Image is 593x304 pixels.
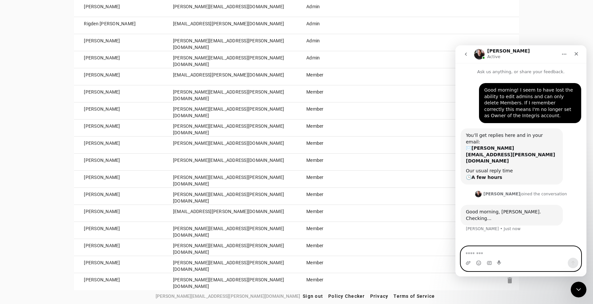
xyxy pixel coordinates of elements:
[163,222,296,239] td: [PERSON_NAME][EMAIL_ADDRESS][PERSON_NAME][DOMAIN_NAME]
[391,290,437,302] button: Terms of Service
[296,205,363,222] td: Member
[296,239,363,256] td: Member
[74,256,163,273] td: [PERSON_NAME]
[328,293,365,299] span: Policy Checker
[74,239,163,256] td: [PERSON_NAME]
[74,68,163,85] td: [PERSON_NAME]
[74,222,163,239] td: [PERSON_NAME]
[163,51,296,68] td: [PERSON_NAME][EMAIL_ADDRESS][PERSON_NAME][DOMAIN_NAME]
[296,188,363,205] td: Member
[296,222,363,239] td: Member
[370,293,389,299] span: Privacy
[74,51,163,68] td: [PERSON_NAME]
[296,137,363,154] td: Member
[163,68,296,85] td: [EMAIL_ADDRESS][PERSON_NAME][DOMAIN_NAME]
[74,205,163,222] td: [PERSON_NAME]
[163,239,296,256] td: [PERSON_NAME][EMAIL_ADDRESS][PERSON_NAME][DOMAIN_NAME]
[393,293,435,299] span: Terms of Service
[296,17,363,34] td: Admin
[296,154,363,171] td: Member
[163,273,296,290] td: [PERSON_NAME][EMAIL_ADDRESS][PERSON_NAME][DOMAIN_NAME]
[296,34,363,51] td: Admin
[296,273,363,290] td: Member
[74,273,163,290] td: [PERSON_NAME]
[74,154,163,171] td: [PERSON_NAME]
[74,171,163,188] td: [PERSON_NAME]
[455,45,586,276] iframe: Intercom live chat
[156,293,300,300] span: [PERSON_NAME][EMAIL_ADDRESS][PERSON_NAME][DOMAIN_NAME]
[163,34,296,51] td: [PERSON_NAME][EMAIL_ADDRESS][PERSON_NAME][DOMAIN_NAME]
[296,85,363,102] td: Member
[74,119,163,137] td: [PERSON_NAME]
[163,188,296,205] td: [PERSON_NAME][EMAIL_ADDRESS][PERSON_NAME][DOMAIN_NAME]
[163,171,296,188] td: [PERSON_NAME][EMAIL_ADDRESS][PERSON_NAME][DOMAIN_NAME]
[74,102,163,119] td: [PERSON_NAME]
[163,102,296,119] td: [PERSON_NAME][EMAIL_ADDRESS][PERSON_NAME][DOMAIN_NAME]
[74,137,163,154] td: [PERSON_NAME]
[74,188,163,205] td: [PERSON_NAME]
[163,154,296,171] td: [PERSON_NAME][EMAIL_ADDRESS][DOMAIN_NAME]
[296,68,363,85] td: Member
[303,293,323,299] span: Sign out
[368,290,391,302] button: Privacy
[296,171,363,188] td: Member
[163,119,296,137] td: [PERSON_NAME][EMAIL_ADDRESS][PERSON_NAME][DOMAIN_NAME]
[296,119,363,137] td: Member
[163,85,296,102] td: [PERSON_NAME][EMAIL_ADDRESS][PERSON_NAME][DOMAIN_NAME]
[326,290,368,302] button: Policy Checker
[74,85,163,102] td: [PERSON_NAME]
[300,290,326,302] button: Sign out
[74,34,163,51] td: [PERSON_NAME]
[163,256,296,273] td: [PERSON_NAME][EMAIL_ADDRESS][PERSON_NAME][DOMAIN_NAME]
[296,256,363,273] td: Member
[296,51,363,68] td: Admin
[571,282,586,297] iframe: Intercom live chat
[296,102,363,119] td: Member
[74,17,163,34] td: Rigden [PERSON_NAME]
[163,17,296,34] td: [EMAIL_ADDRESS][PERSON_NAME][DOMAIN_NAME]
[163,137,296,154] td: [PERSON_NAME][EMAIL_ADDRESS][DOMAIN_NAME]
[163,205,296,222] td: [EMAIL_ADDRESS][PERSON_NAME][DOMAIN_NAME]
[506,276,514,284] mat-icon: delete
